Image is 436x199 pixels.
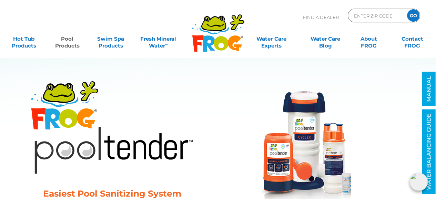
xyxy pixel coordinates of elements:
img: openIcon [410,173,428,191]
sup: ∞ [165,42,168,46]
a: AboutFROG [352,32,386,46]
a: PoolProducts [50,32,84,46]
a: Water CareBlog [308,32,342,46]
a: Swim SpaProducts [94,32,128,46]
a: Water CareExperts [244,32,299,46]
input: Zip Code Form [353,11,400,21]
a: Fresh MineralWater∞ [137,32,180,46]
a: Hot TubProducts [7,32,41,46]
input: GO [407,9,419,22]
a: MANUAL [422,72,436,106]
a: ContactFROG [395,32,429,46]
p: Find A Dealer [303,9,339,26]
img: Product Logo [29,77,196,176]
a: WATER BALANCING GUIDE [422,109,436,194]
